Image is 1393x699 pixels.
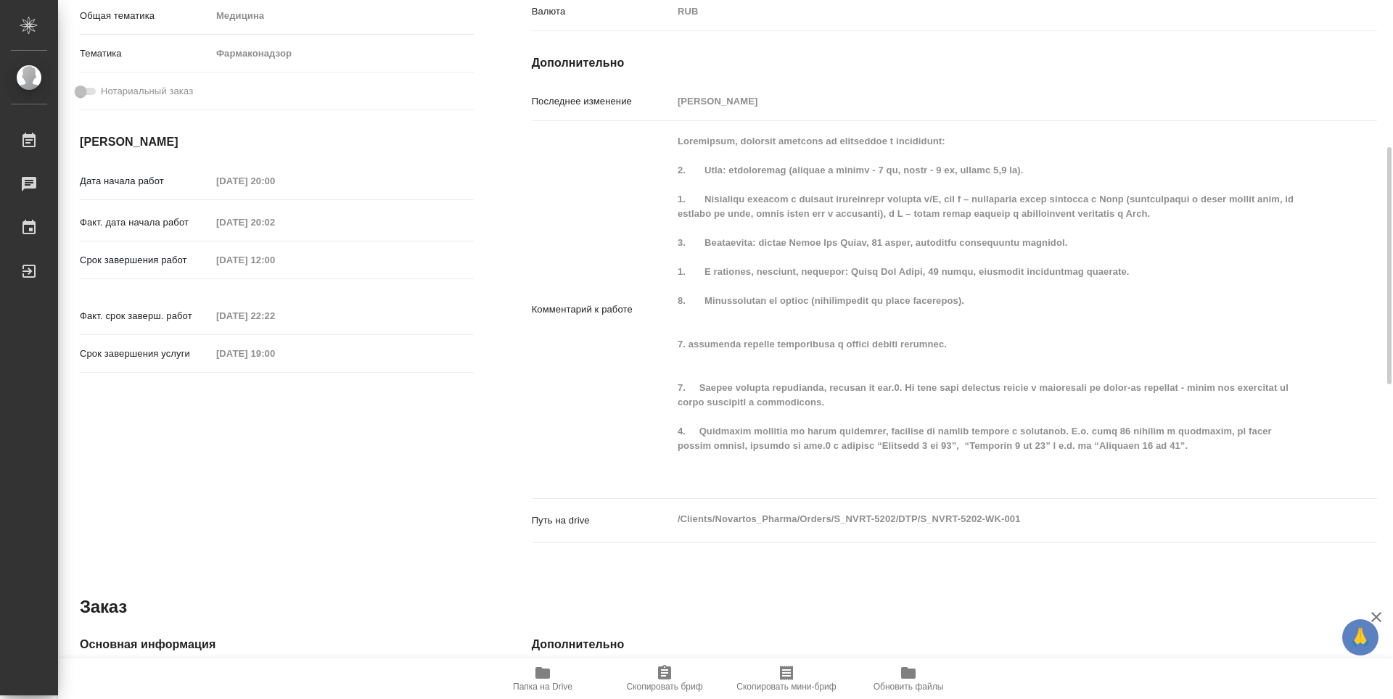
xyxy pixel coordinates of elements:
p: Последнее изменение [532,94,673,109]
div: Медицина [211,4,474,28]
input: Пустое поле [673,91,1307,112]
p: Срок завершения услуги [80,347,211,361]
span: 🙏 [1348,622,1373,653]
h4: Основная информация [80,636,474,653]
p: Путь на drive [532,513,673,528]
p: Дата начала работ [80,174,211,189]
h2: Заказ [80,595,127,619]
p: Комментарий к работе [532,302,673,317]
p: Срок завершения работ [80,253,211,268]
span: Скопировать мини-бриф [736,682,836,692]
button: Скопировать мини-бриф [726,658,847,699]
p: Факт. дата начала работ [80,215,211,230]
textarea: Loremipsum, dolorsit ametcons ad elitseddoe t incididunt: 2. Utla: etdoloremag (aliquae a minimv ... [673,129,1307,487]
input: Пустое поле [211,212,338,233]
div: Фармаконадзор [211,41,474,66]
p: Тематика [80,46,211,61]
input: Пустое поле [211,343,338,364]
button: Обновить файлы [847,658,969,699]
input: Пустое поле [211,249,338,270]
input: Пустое поле [211,170,338,191]
input: Пустое поле [211,305,338,326]
h4: Дополнительно [532,54,1377,72]
span: Скопировать бриф [626,682,702,692]
h4: Дополнительно [532,636,1377,653]
span: Обновить файлы [874,682,944,692]
p: Валюта [532,4,673,19]
button: Папка на Drive [482,658,604,699]
button: Скопировать бриф [604,658,726,699]
button: 🙏 [1342,619,1378,655]
span: Папка на Drive [513,682,572,692]
span: Нотариальный заказ [101,84,193,99]
h4: [PERSON_NAME] [80,133,474,151]
textarea: /Clients/Novartos_Pharma/Orders/S_NVRT-5202/DTP/S_NVRT-5202-WK-001 [673,507,1307,532]
p: Общая тематика [80,9,211,23]
p: Факт. срок заверш. работ [80,309,211,323]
